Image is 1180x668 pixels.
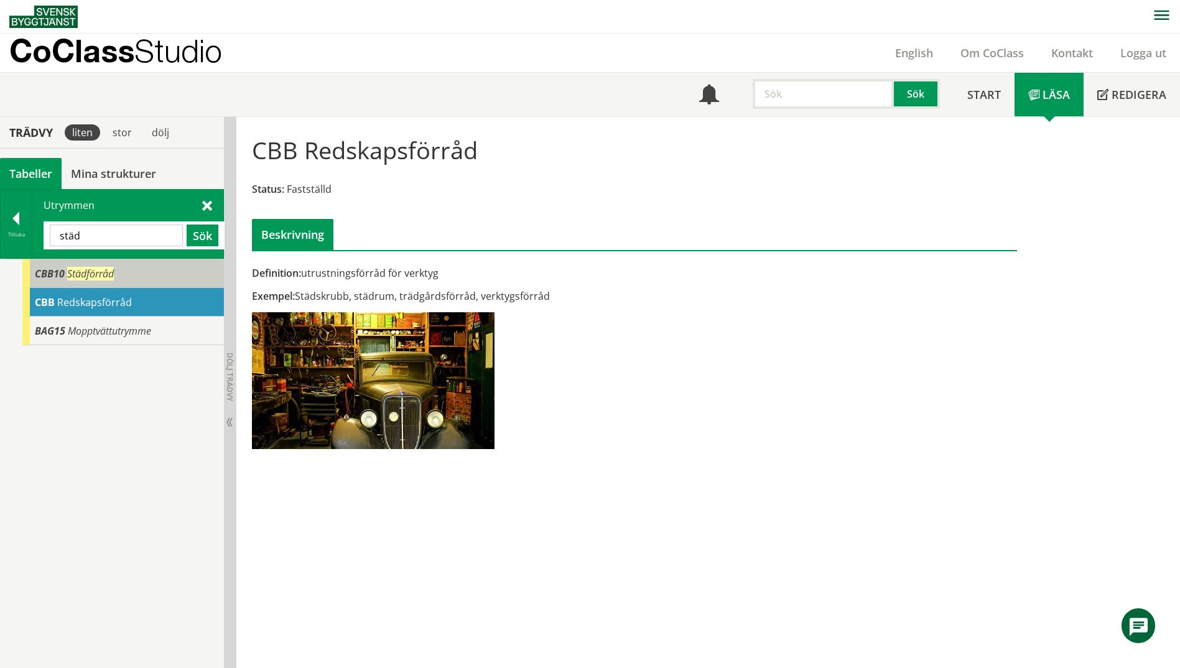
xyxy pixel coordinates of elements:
span: Läsa [1043,87,1070,102]
a: CoClassStudio [9,34,249,72]
span: Fastställd [287,182,332,196]
a: Redigera [1084,73,1180,116]
button: Sök [894,79,940,109]
a: Start [954,73,1015,116]
a: Mina strukturer [62,158,165,189]
div: Utrymmen [32,190,223,258]
div: Städskrubb, städrum, trädgårdsförråd, verktygsförråd [252,289,755,303]
span: Stäng sök [202,198,212,211]
p: CoClass [9,44,222,58]
span: CBB10 [35,267,65,281]
div: Gå till informationssidan för CoClass Studio [22,259,224,288]
img: cbb-redskapsforrad.jpg [252,312,495,449]
span: Redskapsförråd [57,295,132,309]
div: Gå till informationssidan för CoClass Studio [22,288,224,317]
span: Exempel: [252,289,295,303]
div: liten [65,124,100,141]
span: Definition: [252,266,301,280]
div: Trädvy [2,126,60,139]
span: BAG15 [35,324,65,338]
a: English [881,45,947,60]
span: Status: [252,182,284,196]
span: Dölj trädvy [225,353,235,401]
div: dölj [144,124,177,141]
input: Sök [753,79,894,109]
span: Redigera [1112,87,1166,102]
span: Studio [134,32,222,69]
span: Mopptvättutrymme [68,324,151,338]
div: Tillbaka [1,230,32,239]
img: Svensk Byggtjänst [9,6,78,28]
span: Notifikationer [699,86,719,106]
a: Logga ut [1107,45,1180,60]
a: Läsa [1015,73,1084,116]
span: CBB [35,295,55,309]
div: Beskrivning [252,219,333,250]
a: Om CoClass [947,45,1038,60]
span: Start [967,87,1001,102]
h1: CBB Redskapsförråd [252,136,478,164]
span: Städförråd [67,267,114,281]
div: Gå till informationssidan för CoClass Studio [22,317,224,345]
a: Kontakt [1038,45,1107,60]
div: stor [105,124,139,141]
div: utrustningsförråd för verktyg [252,266,755,280]
input: Sök [50,225,183,246]
button: Sök [187,225,218,246]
